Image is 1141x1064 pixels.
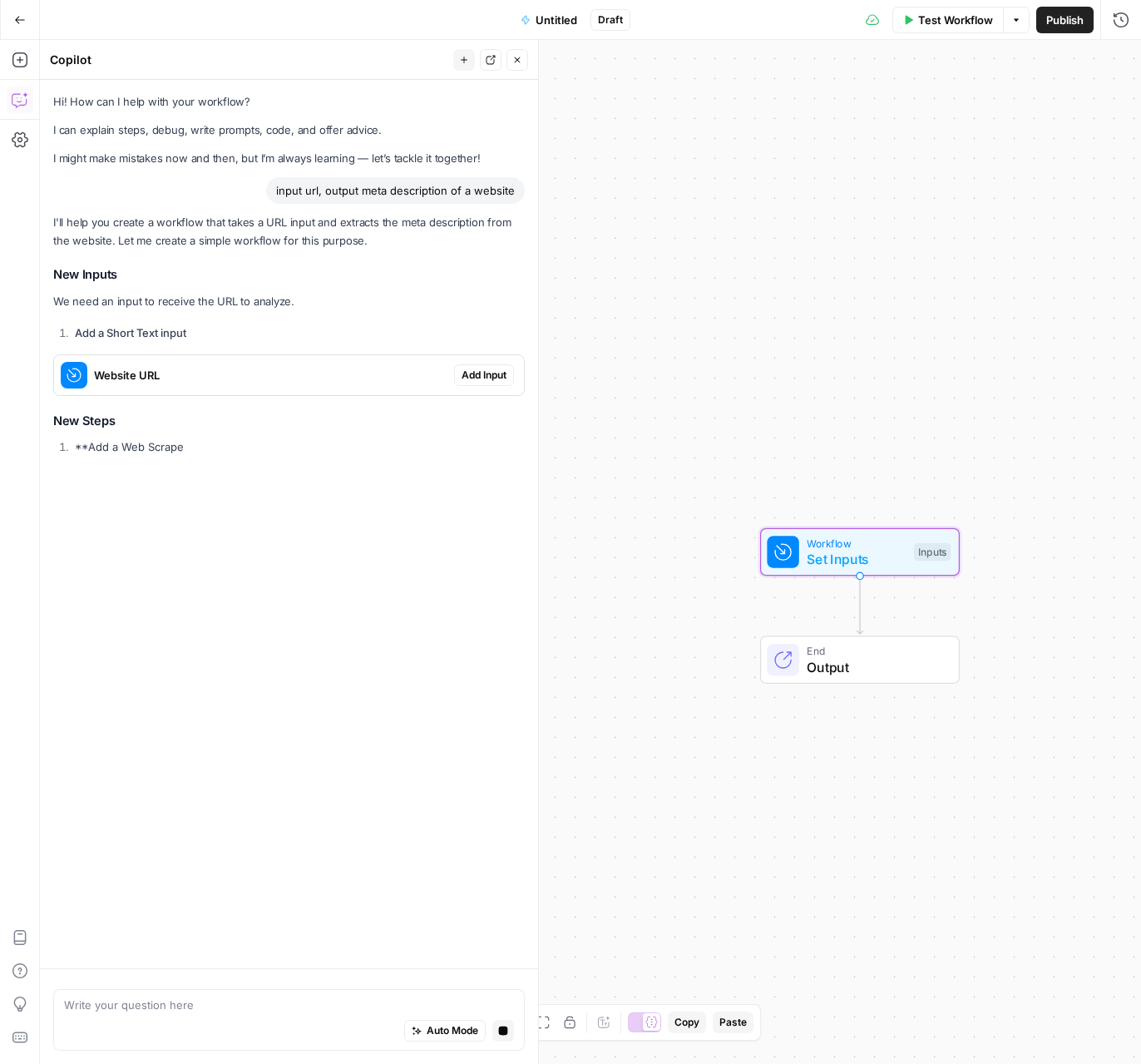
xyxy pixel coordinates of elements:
[53,413,525,429] h3: New Steps
[53,150,525,167] p: I might make mistakes now and then, but I’m always learning — let’s tackle it together!
[807,643,942,659] span: End
[75,326,186,339] strong: Add a Short Text input
[914,543,951,562] div: Inputs
[53,267,525,283] h3: New Inputs
[94,367,447,384] span: Website URL
[50,52,448,68] div: Copilot
[462,368,506,383] span: Add Input
[705,528,1015,577] div: WorkflowSet InputsInputs
[918,12,993,28] span: Test Workflow
[266,177,525,204] div: input url, output meta description of a website
[427,1023,478,1038] span: Auto Mode
[511,7,587,33] button: Untitled
[719,1015,747,1030] span: Paste
[53,93,525,111] p: Hi! How can I help with your workflow?
[404,1020,486,1042] button: Auto Mode
[53,214,525,249] p: I'll help you create a workflow that takes a URL input and extracts the meta description from the...
[53,293,525,310] p: We need an input to receive the URL to analyze.
[1036,7,1094,33] button: Publish
[668,1012,706,1033] button: Copy
[454,364,514,386] button: Add Input
[71,438,525,455] li: **Add a Web Scrape
[536,12,577,28] span: Untitled
[598,12,623,27] span: Draft
[674,1015,699,1030] span: Copy
[857,576,862,634] g: Edge from start to end
[892,7,1003,33] button: Test Workflow
[705,636,1015,684] div: EndOutput
[713,1012,753,1033] button: Paste
[53,121,525,139] p: I can explain steps, debug, write prompts, code, and offer advice.
[807,549,906,569] span: Set Inputs
[807,657,942,677] span: Output
[807,535,906,551] span: Workflow
[1046,12,1084,28] span: Publish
